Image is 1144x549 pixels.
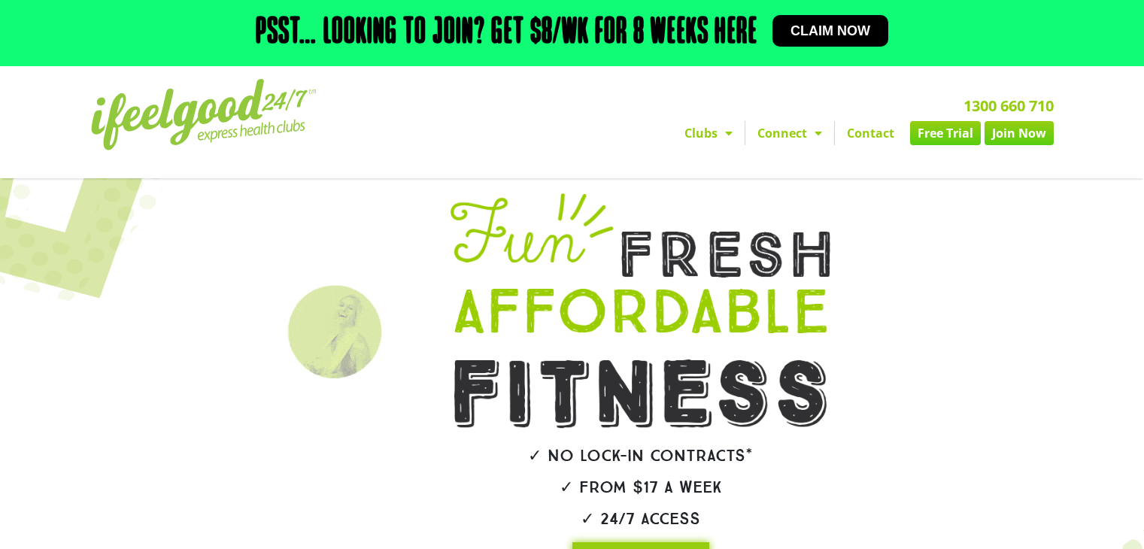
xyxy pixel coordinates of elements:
a: Join Now [985,121,1054,145]
nav: Menu [433,121,1054,145]
h2: ✓ 24/7 Access [408,511,873,527]
a: Contact [835,121,906,145]
a: Clubs [672,121,745,145]
a: Connect [745,121,834,145]
h2: Psst… Looking to join? Get $8/wk for 8 weeks here [256,15,757,51]
h2: ✓ From $17 a week [408,479,873,496]
span: Claim now [790,24,870,38]
a: Free Trial [910,121,981,145]
h2: ✓ No lock-in contracts* [408,447,873,464]
a: 1300 660 710 [963,96,1054,116]
a: Claim now [772,15,888,47]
